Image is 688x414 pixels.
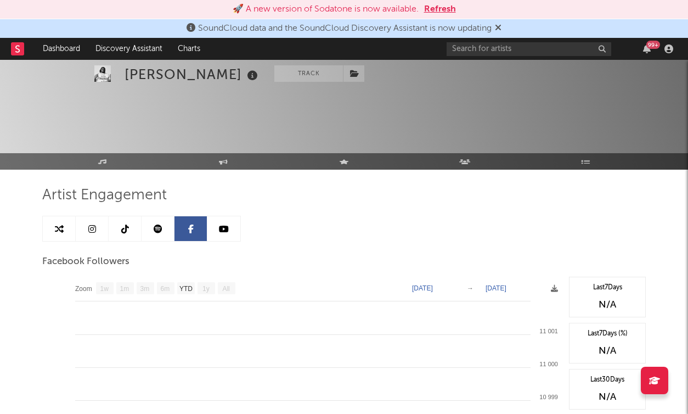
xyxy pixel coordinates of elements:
text: [DATE] [412,284,433,292]
text: → [467,284,473,292]
text: All [222,285,229,293]
text: 1m [120,285,129,293]
text: 1y [202,285,210,293]
div: N/A [575,298,640,311]
text: 11 001 [539,328,558,334]
a: Dashboard [35,38,88,60]
text: Zoom [75,285,92,293]
a: Charts [170,38,208,60]
button: Refresh [424,3,456,16]
text: [DATE] [486,284,506,292]
span: SoundCloud data and the SoundCloud Discovery Assistant is now updating [198,24,492,33]
div: [PERSON_NAME] [125,65,261,83]
text: 10 999 [539,394,558,400]
div: Last 7 Days [575,283,640,293]
text: 3m [140,285,150,293]
div: N/A [575,390,640,404]
div: Last 7 Days (%) [575,329,640,339]
div: 🚀 A new version of Sodatone is now available. [233,3,419,16]
div: 99 + [646,41,660,49]
button: 99+ [643,44,651,53]
text: 11 000 [539,361,558,367]
input: Search for artists [447,42,611,56]
text: 1w [100,285,109,293]
div: Last 30 Days [575,375,640,385]
button: Track [274,65,343,82]
span: Artist Engagement [42,189,167,202]
a: Discovery Assistant [88,38,170,60]
div: N/A [575,344,640,357]
text: YTD [179,285,193,293]
span: Dismiss [495,24,501,33]
span: Facebook Followers [42,255,129,268]
text: 6m [161,285,170,293]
